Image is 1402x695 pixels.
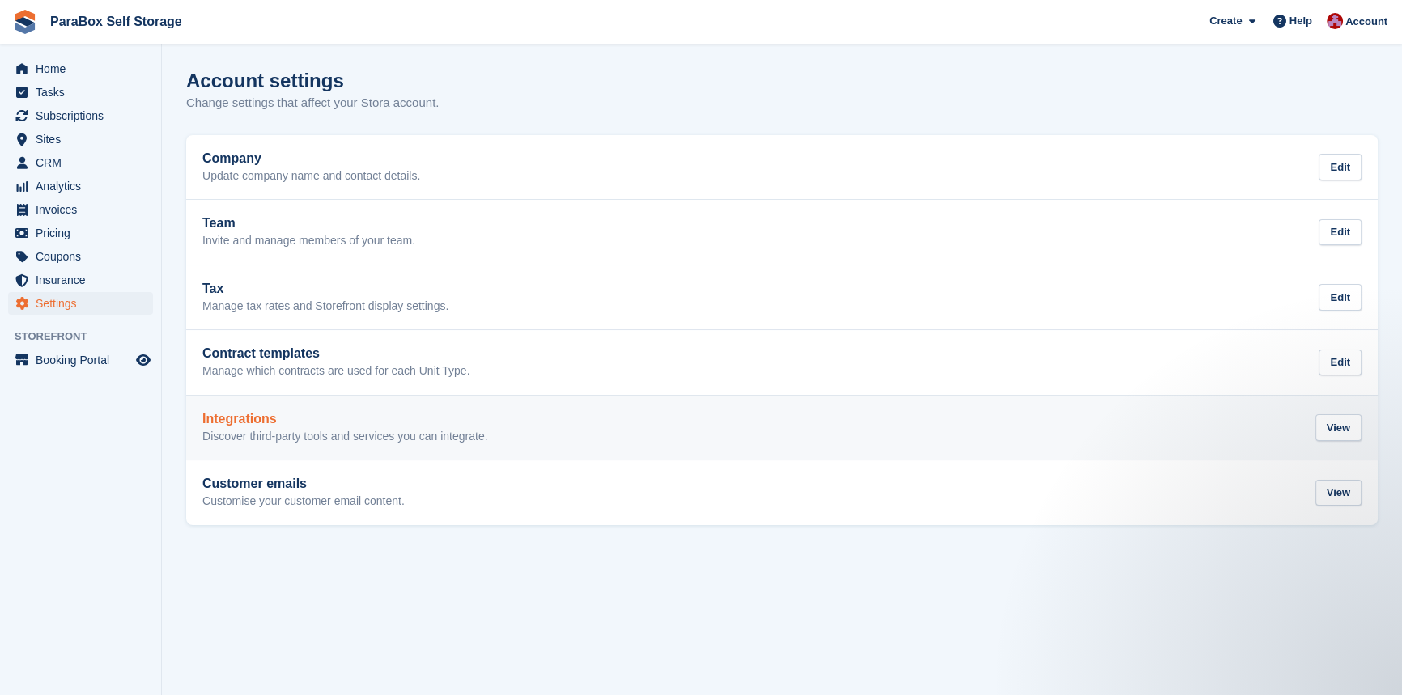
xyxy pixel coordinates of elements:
[186,94,439,112] p: Change settings that affect your Stora account.
[36,104,133,127] span: Subscriptions
[36,57,133,80] span: Home
[202,282,448,296] h2: Tax
[36,128,133,150] span: Sites
[202,216,415,231] h2: Team
[1315,414,1362,441] div: View
[8,245,153,268] a: menu
[1289,13,1312,29] span: Help
[8,104,153,127] a: menu
[186,265,1378,330] a: Tax Manage tax rates and Storefront display settings. Edit
[202,299,448,314] p: Manage tax rates and Storefront display settings.
[1209,13,1242,29] span: Create
[202,169,420,184] p: Update company name and contact details.
[186,396,1378,460] a: Integrations Discover third-party tools and services you can integrate. View
[8,57,153,80] a: menu
[202,151,420,166] h2: Company
[36,245,133,268] span: Coupons
[186,460,1378,525] a: Customer emails Customise your customer email content. View
[202,346,469,361] h2: Contract templates
[36,349,133,371] span: Booking Portal
[1319,154,1362,180] div: Edit
[8,81,153,104] a: menu
[1327,13,1343,29] img: Yan Grandjean
[36,269,133,291] span: Insurance
[8,198,153,221] a: menu
[8,292,153,315] a: menu
[202,494,405,509] p: Customise your customer email content.
[186,135,1378,200] a: Company Update company name and contact details. Edit
[15,328,161,345] span: Storefront
[13,10,37,34] img: stora-icon-8386f47178a22dfd0bd8f6a31ec36ba5ce8667c1dd55bd0f319d3a0aa187defe.svg
[8,175,153,197] a: menu
[8,269,153,291] a: menu
[36,222,133,244] span: Pricing
[186,330,1378,395] a: Contract templates Manage which contracts are used for each Unit Type. Edit
[44,8,189,35] a: ParaBox Self Storage
[36,151,133,174] span: CRM
[202,430,488,444] p: Discover third-party tools and services you can integrate.
[134,350,153,370] a: Preview store
[202,364,469,379] p: Manage which contracts are used for each Unit Type.
[202,234,415,248] p: Invite and manage members of your team.
[8,128,153,150] a: menu
[8,222,153,244] a: menu
[36,198,133,221] span: Invoices
[1319,219,1362,246] div: Edit
[36,292,133,315] span: Settings
[202,412,488,426] h2: Integrations
[186,70,344,91] h1: Account settings
[1345,14,1387,30] span: Account
[1319,284,1362,311] div: Edit
[1319,350,1362,376] div: Edit
[36,175,133,197] span: Analytics
[202,477,405,491] h2: Customer emails
[1315,480,1362,506] div: View
[186,200,1378,265] a: Team Invite and manage members of your team. Edit
[36,81,133,104] span: Tasks
[8,349,153,371] a: menu
[8,151,153,174] a: menu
